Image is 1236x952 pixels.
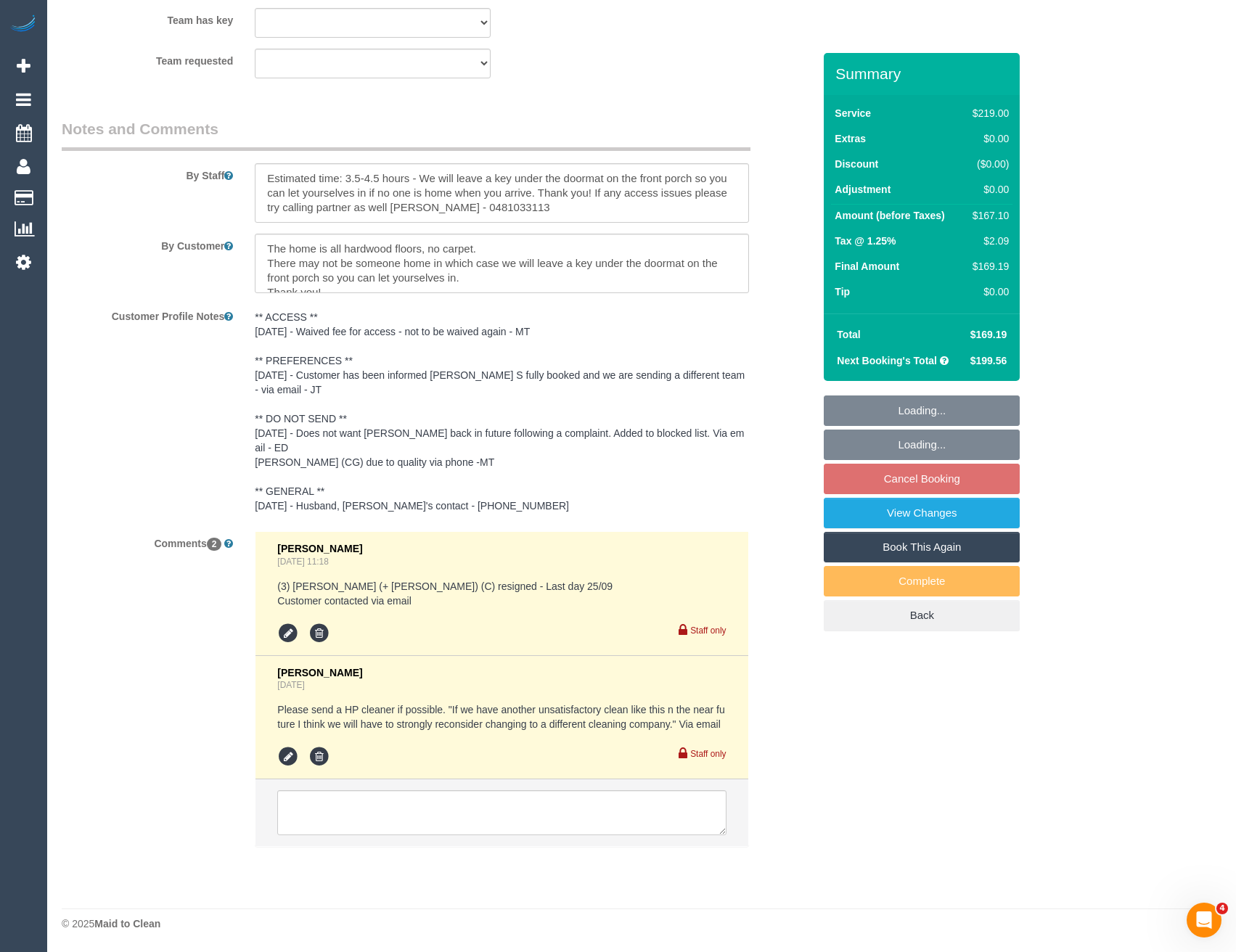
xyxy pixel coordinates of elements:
label: Amount (before Taxes) [835,208,944,223]
label: Extras [835,131,866,146]
a: Back [824,600,1020,631]
label: Team has key [51,8,244,28]
small: Staff only [690,749,726,759]
iframe: Intercom live chat [1187,903,1221,937]
span: $169.19 [970,329,1007,340]
label: Team requested [51,49,244,68]
label: By Staff [51,163,244,183]
strong: Next Booking's Total [837,355,937,366]
span: 2 [207,538,222,551]
label: Comments [51,531,244,551]
a: Book This Again [824,532,1020,562]
div: $2.09 [967,234,1009,248]
span: [PERSON_NAME] [277,667,362,678]
div: ($0.00) [967,157,1009,171]
label: Tax @ 1.25% [835,234,896,248]
label: Service [835,106,871,120]
strong: Total [837,329,860,340]
a: [DATE] 11:18 [277,557,329,567]
span: 4 [1216,903,1228,914]
pre: (3) [PERSON_NAME] (+ [PERSON_NAME]) (C) resigned - Last day 25/09 Customer contacted via email [277,579,726,608]
pre: ** ACCESS ** [DATE] - Waived fee for access - not to be waived again - MT ** PREFERENCES ** [DATE... [255,310,748,513]
span: [PERSON_NAME] [277,543,362,554]
div: $0.00 [967,131,1009,146]
span: $199.56 [970,355,1007,366]
label: Tip [835,284,850,299]
div: $0.00 [967,182,1009,197]
div: $0.00 [967,284,1009,299]
label: Adjustment [835,182,891,197]
div: $167.10 [967,208,1009,223]
label: By Customer [51,234,244,253]
a: [DATE] [277,680,304,690]
h3: Summary [835,65,1012,82]
pre: Please send a HP cleaner if possible. "If we have another unsatisfactory clean like this n the ne... [277,702,726,731]
img: Automaid Logo [9,15,38,35]
div: $169.19 [967,259,1009,274]
div: © 2025 [62,916,1221,931]
label: Customer Profile Notes [51,304,244,324]
legend: Notes and Comments [62,118,750,151]
label: Discount [835,157,878,171]
a: View Changes [824,498,1020,528]
label: Final Amount [835,259,899,274]
div: $219.00 [967,106,1009,120]
small: Staff only [690,625,726,636]
strong: Maid to Clean [94,918,160,930]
